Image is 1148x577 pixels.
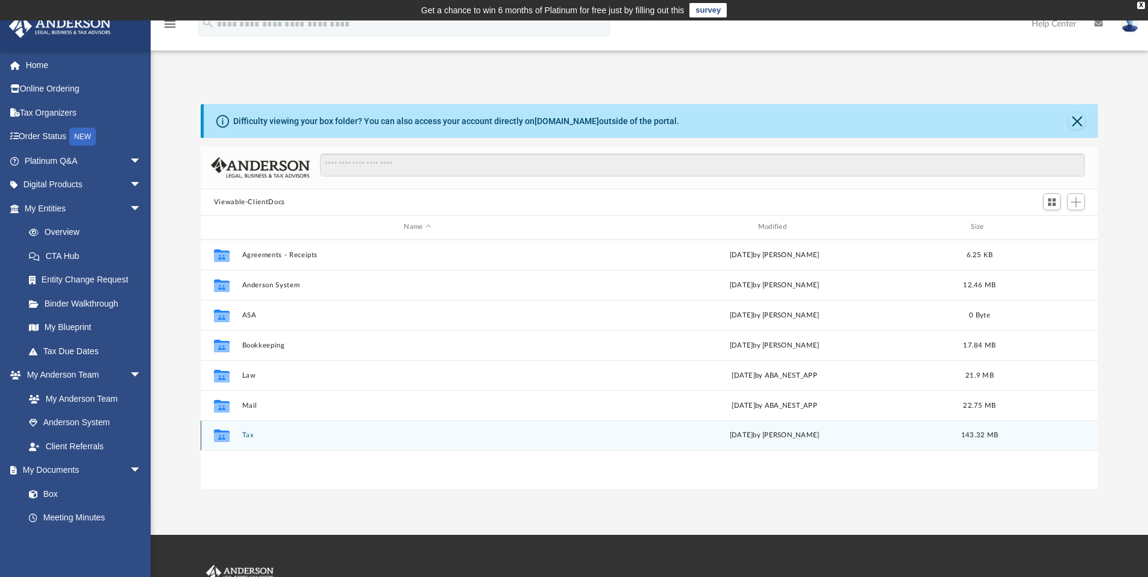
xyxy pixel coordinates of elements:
[1121,15,1139,33] img: User Pic
[598,222,950,232] div: Modified
[17,482,148,506] a: Box
[1068,113,1085,129] button: Close
[598,400,950,411] div: [DATE] by ABA_NEST_APP
[8,196,160,220] a: My Entitiesarrow_drop_down
[17,387,148,411] a: My Anderson Team
[130,196,154,221] span: arrow_drop_down
[963,281,996,288] span: 12.46 MB
[598,310,950,320] div: [DATE] by [PERSON_NAME]
[242,431,593,439] button: Tax
[8,125,160,149] a: Order StatusNEW
[320,154,1085,176] input: Search files and folders
[421,3,685,17] div: Get a chance to win 6 months of Platinum for free just by filling out this
[8,53,160,77] a: Home
[242,251,593,259] button: Agreements - Receipts
[214,197,285,208] button: Viewable-ClientDocs
[17,244,160,268] a: CTA Hub
[961,432,998,438] span: 143.32 MB
[8,101,160,125] a: Tax Organizers
[17,529,148,554] a: Forms Library
[242,372,593,379] button: Law
[598,370,950,381] div: [DATE] by ABA_NEST_APP
[1009,222,1093,232] div: id
[242,402,593,410] button: Mail
[17,268,160,292] a: Entity Change Request
[598,430,950,441] div: [DATE] by [PERSON_NAME]
[955,222,1003,232] div: Size
[1043,193,1061,210] button: Switch to Grid View
[689,3,727,17] a: survey
[8,77,160,101] a: Online Ordering
[17,316,154,340] a: My Blueprint
[130,363,154,388] span: arrow_drop_down
[598,279,950,290] div: [DATE] by [PERSON_NAME]
[69,128,96,146] div: NEW
[163,23,177,31] a: menu
[241,222,593,232] div: Name
[17,339,160,363] a: Tax Due Dates
[965,372,994,378] span: 21.9 MB
[163,17,177,31] i: menu
[598,249,950,260] div: [DATE] by [PERSON_NAME]
[242,342,593,349] button: Bookkeeping
[969,311,990,318] span: 0 Byte
[242,281,593,289] button: Anderson System
[130,149,154,173] span: arrow_drop_down
[1137,2,1145,9] div: close
[963,342,996,348] span: 17.84 MB
[8,173,160,197] a: Digital Productsarrow_drop_down
[8,149,160,173] a: Platinum Q&Aarrow_drop_down
[130,173,154,198] span: arrow_drop_down
[966,251,993,258] span: 6.25 KB
[233,115,679,128] div: Difficulty viewing your box folder? You can also access your account directly on outside of the p...
[17,506,154,530] a: Meeting Minutes
[201,240,1099,489] div: grid
[17,434,154,458] a: Client Referrals
[17,220,160,245] a: Overview
[17,292,160,316] a: Binder Walkthrough
[130,458,154,483] span: arrow_drop_down
[201,16,215,30] i: search
[535,116,599,126] a: [DOMAIN_NAME]
[8,458,154,482] a: My Documentsarrow_drop_down
[206,222,236,232] div: id
[1067,193,1085,210] button: Add
[8,363,154,387] a: My Anderson Teamarrow_drop_down
[17,411,154,435] a: Anderson System
[963,402,996,408] span: 22.75 MB
[598,340,950,351] div: [DATE] by [PERSON_NAME]
[5,14,114,38] img: Anderson Advisors Platinum Portal
[242,311,593,319] button: ASA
